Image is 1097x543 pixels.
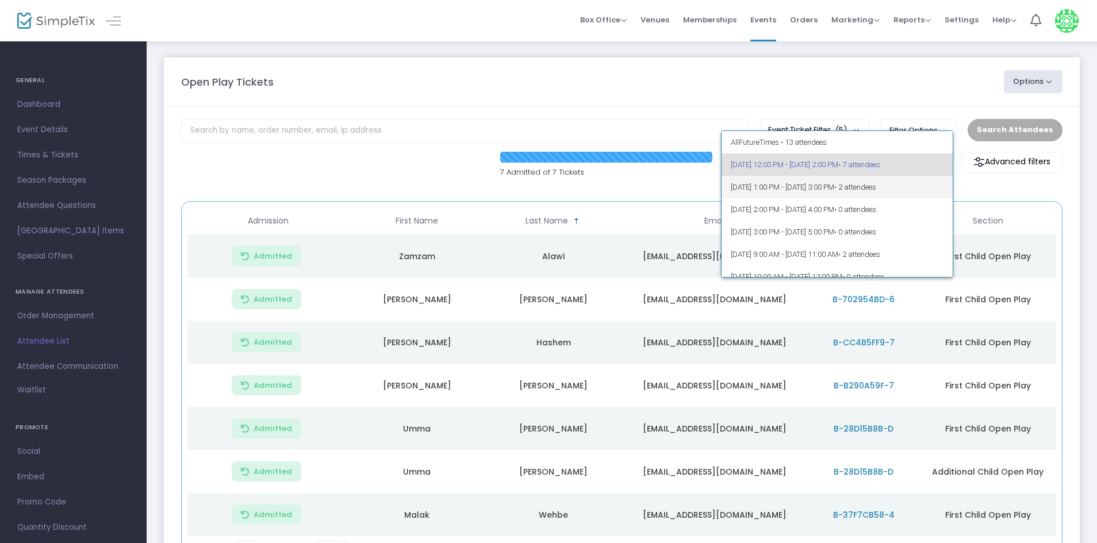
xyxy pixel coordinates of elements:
span: [DATE] 1:00 PM - [DATE] 3:00 PM [731,176,944,198]
span: • 0 attendees [834,228,876,236]
span: • 2 attendees [838,250,880,259]
span: • 2 attendees [834,183,876,191]
span: [DATE] 12:00 PM - [DATE] 2:00 PM [731,153,944,176]
span: All Future Times • 13 attendees [731,131,944,153]
span: • 0 attendees [842,272,884,281]
span: [DATE] 3:00 PM - [DATE] 5:00 PM [731,221,944,243]
span: • 0 attendees [834,205,876,214]
span: • 7 attendees [838,160,880,169]
span: [DATE] 10:00 AM - [DATE] 12:00 PM [731,265,944,288]
span: [DATE] 2:00 PM - [DATE] 4:00 PM [731,198,944,221]
span: [DATE] 9:00 AM - [DATE] 11:00 AM [731,243,944,265]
